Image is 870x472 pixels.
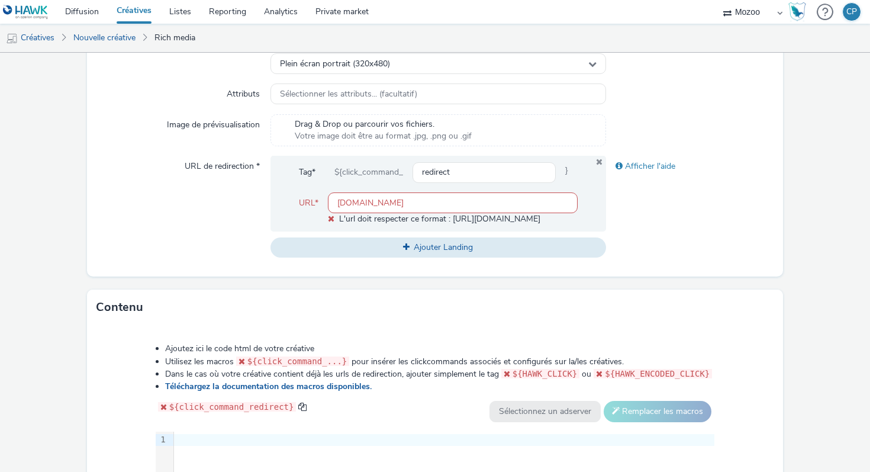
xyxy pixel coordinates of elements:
img: Hawk Academy [788,2,806,21]
a: Hawk Academy [788,2,811,21]
span: ${click_command_redirect} [169,402,294,412]
a: Téléchargez la documentation des macros disponibles. [165,381,376,392]
span: } [556,162,578,183]
img: undefined Logo [3,5,49,20]
label: Attributs [222,84,265,100]
span: Drag & Drop ou parcourir vos fichiers. [295,118,472,130]
a: Nouvelle créative [67,24,141,52]
label: Image de prévisualisation [162,114,265,131]
li: Dans le cas où votre créative contient déjà les urls de redirection, ajouter simplement le tag ou [165,368,715,380]
span: Sélectionner les attributs... (facultatif) [280,89,417,99]
img: mobile [6,33,18,44]
li: Utilisez les macros pour insérer les clickcommands associés et configurés sur la/les créatives. [165,355,715,368]
div: 1 [156,434,167,446]
span: copy to clipboard [298,403,307,411]
span: ${click_command_...} [247,357,347,366]
div: ${click_command_ [325,162,413,183]
a: Rich media [149,24,201,52]
div: CP [846,3,857,21]
button: Remplacer les macros [604,401,711,422]
h3: Contenu [96,298,143,316]
input: url... [328,192,578,213]
span: Votre image doit être au format .jpg, .png ou .gif [295,130,472,142]
div: Afficher l'aide [606,156,774,177]
span: L'url doit respecter ce format : [URL][DOMAIN_NAME] [339,213,540,224]
label: URL de redirection * [180,156,265,172]
button: Ajouter Landing [270,237,606,258]
li: Ajoutez ici le code html de votre créative [165,343,715,355]
span: Plein écran portrait (320x480) [280,59,390,69]
span: ${HAWK_ENCODED_CLICK} [605,369,710,378]
span: ${HAWK_CLICK} [513,369,578,378]
span: Ajouter Landing [414,242,473,253]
